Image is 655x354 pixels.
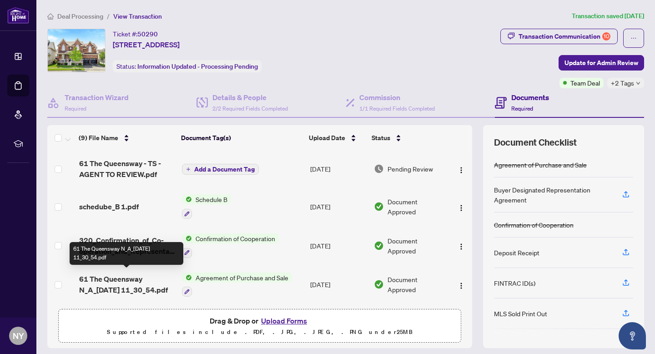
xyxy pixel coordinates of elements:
[57,12,103,20] span: Deal Processing
[113,60,262,72] div: Status:
[79,235,175,257] span: 320_Confirmation_of_Co-operation_and_Representation_-_Buyer_Seller_-_PropTx-[PERSON_NAME] 12.pdf
[494,220,574,230] div: Confirmation of Cooperation
[388,164,433,174] span: Pending Review
[48,29,105,72] img: IMG-S12337190_1.jpg
[374,202,384,212] img: Document Status
[307,151,370,187] td: [DATE]
[630,35,637,41] span: ellipsis
[602,32,610,40] div: 10
[182,163,259,175] button: Add a Document Tag
[79,133,118,143] span: (9) File Name
[458,282,465,289] img: Logo
[494,248,539,258] div: Deposit Receipt
[636,81,640,86] span: down
[307,187,370,226] td: [DATE]
[500,29,618,44] button: Transaction Communication10
[359,105,435,112] span: 1/1 Required Fields Completed
[494,136,577,149] span: Document Checklist
[611,78,634,88] span: +2 Tags
[388,197,446,217] span: Document Approved
[572,11,644,21] article: Transaction saved [DATE]
[454,199,469,214] button: Logo
[519,29,610,44] div: Transaction Communication
[458,243,465,250] img: Logo
[137,62,258,71] span: Information Updated - Processing Pending
[194,166,255,172] span: Add a Document Tag
[458,204,465,212] img: Logo
[559,55,644,71] button: Update for Admin Review
[107,11,110,21] li: /
[113,39,180,50] span: [STREET_ADDRESS]
[182,233,192,243] img: Status Icon
[65,105,86,112] span: Required
[212,105,288,112] span: 2/2 Required Fields Completed
[564,56,638,70] span: Update for Admin Review
[307,265,370,304] td: [DATE]
[619,322,646,349] button: Open asap
[494,185,611,205] div: Buyer Designated Representation Agreement
[64,327,455,338] p: Supported files include .PDF, .JPG, .JPEG, .PNG under 25 MB
[113,29,158,39] div: Ticket #:
[388,274,446,294] span: Document Approved
[494,160,587,170] div: Agreement of Purchase and Sale
[359,92,435,103] h4: Commission
[305,125,368,151] th: Upload Date
[374,164,384,174] img: Document Status
[307,226,370,265] td: [DATE]
[75,125,177,151] th: (9) File Name
[258,315,310,327] button: Upload Forms
[113,12,162,20] span: View Transaction
[210,315,310,327] span: Drag & Drop or
[309,133,345,143] span: Upload Date
[79,158,175,180] span: 61 The Queensway - TS - AGENT TO REVIEW.pdf
[192,233,279,243] span: Confirmation of Cooperation
[494,278,535,288] div: FINTRAC ID(s)
[368,125,447,151] th: Status
[374,279,384,289] img: Document Status
[47,13,54,20] span: home
[192,194,231,204] span: Schedule B
[137,30,158,38] span: 50290
[13,329,24,342] span: NY
[494,308,547,319] div: MLS Sold Print Out
[182,194,192,204] img: Status Icon
[79,201,139,212] span: schedube_B 1.pdf
[454,238,469,253] button: Logo
[70,242,183,265] div: 61 The Queensway N_A_[DATE] 11_30_54.pdf
[182,194,231,219] button: Status IconSchedule B
[388,236,446,256] span: Document Approved
[511,105,533,112] span: Required
[79,273,175,295] span: 61 The Queensway N_A_[DATE] 11_30_54.pdf
[570,78,600,88] span: Team Deal
[458,167,465,174] img: Logo
[182,233,279,258] button: Status IconConfirmation of Cooperation
[186,167,191,172] span: plus
[182,273,192,283] img: Status Icon
[212,92,288,103] h4: Details & People
[374,241,384,251] img: Document Status
[182,273,292,297] button: Status IconAgreement of Purchase and Sale
[454,162,469,176] button: Logo
[182,164,259,175] button: Add a Document Tag
[511,92,549,103] h4: Documents
[177,125,305,151] th: Document Tag(s)
[192,273,292,283] span: Agreement of Purchase and Sale
[372,133,390,143] span: Status
[59,309,461,343] span: Drag & Drop orUpload FormsSupported files include .PDF, .JPG, .JPEG, .PNG under25MB
[65,92,129,103] h4: Transaction Wizard
[454,277,469,292] button: Logo
[7,7,29,24] img: logo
